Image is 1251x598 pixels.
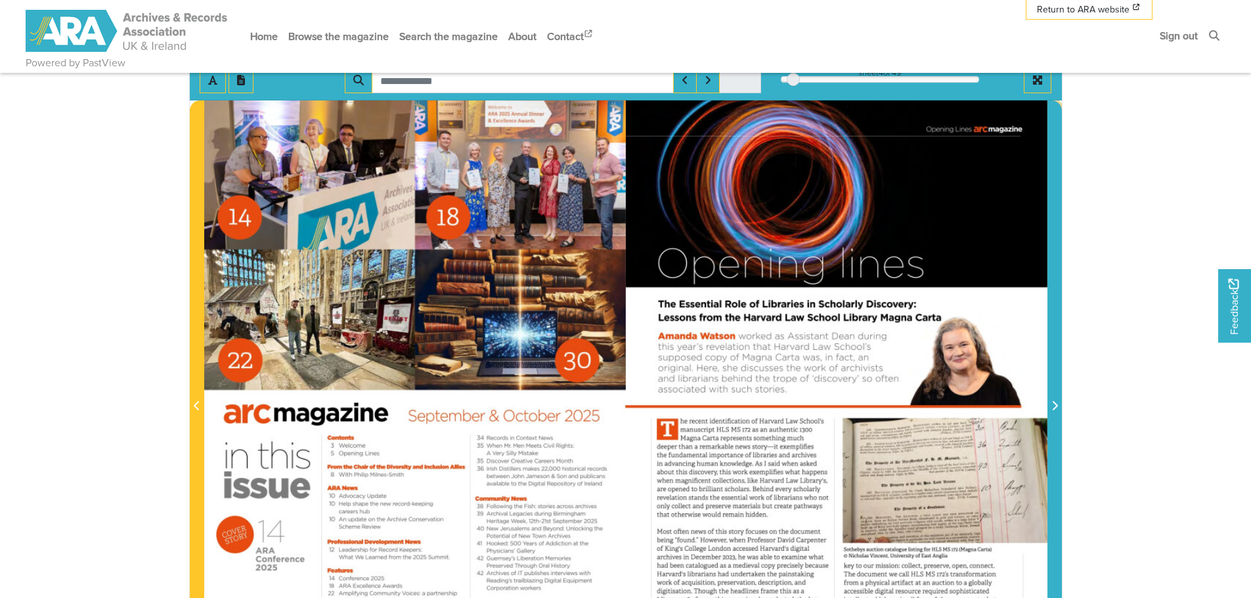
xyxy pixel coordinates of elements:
a: Sign out [1154,18,1203,53]
span: Feedback [1226,278,1242,334]
span: Return to ARA website [1037,3,1130,16]
button: Full screen mode [1024,68,1051,93]
a: About [503,19,542,54]
a: Home [245,19,283,54]
button: Search [345,68,372,93]
button: Toggle text selection (Alt+T) [200,68,226,93]
a: Would you like to provide feedback? [1218,269,1251,343]
a: Search the magazine [394,19,503,54]
button: Previous Match [673,68,697,93]
a: Contact [542,19,600,54]
img: ARA - ARC Magazine | Powered by PastView [26,10,229,52]
button: Open transcription window [229,68,253,93]
a: Browse the magazine [283,19,394,54]
a: ARA - ARC Magazine | Powered by PastView logo [26,3,229,60]
button: Next Match [696,68,720,93]
a: Powered by PastView [26,55,125,71]
input: Search for [372,68,674,93]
